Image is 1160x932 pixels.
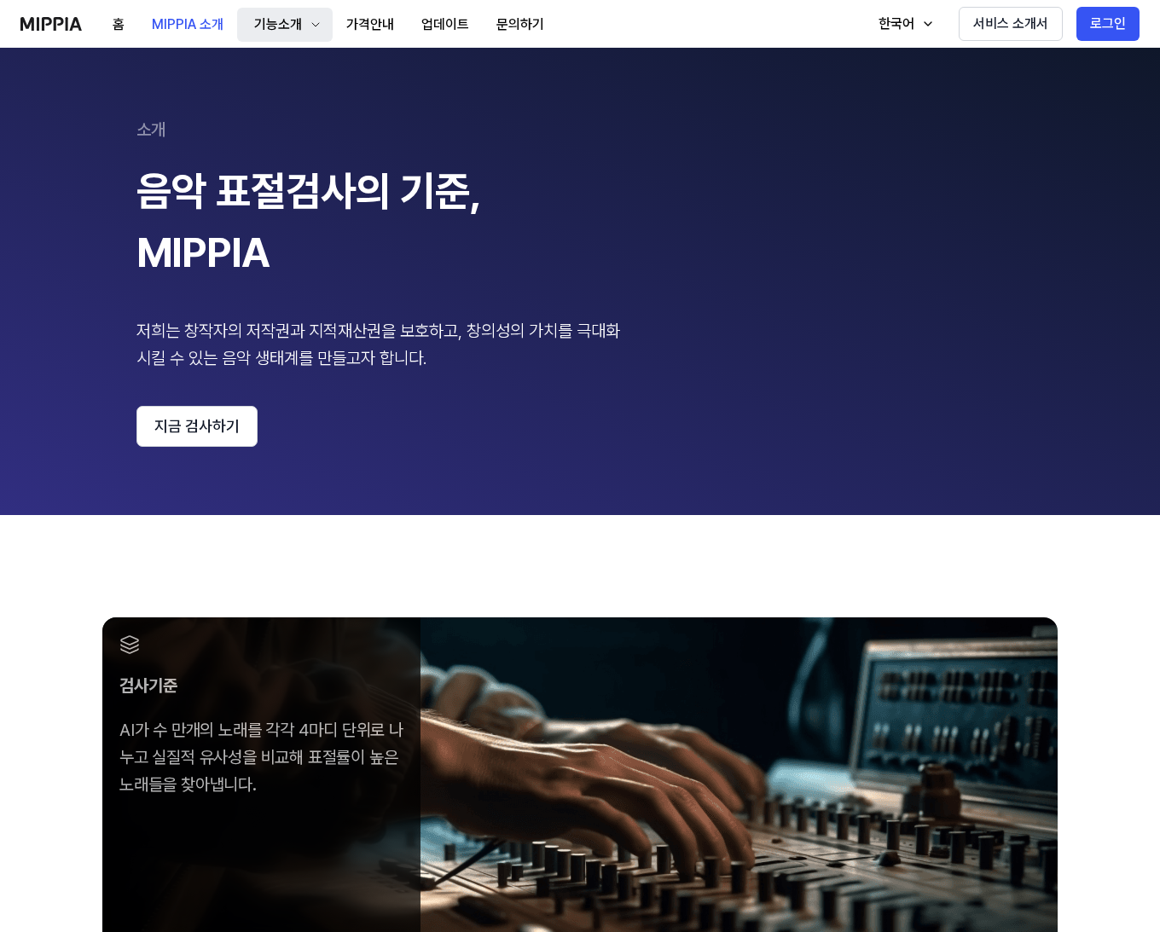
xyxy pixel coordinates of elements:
[333,8,408,42] button: 가격안내
[136,116,1024,143] div: 소개
[875,14,918,34] div: 한국어
[483,8,558,42] button: 문의하기
[119,716,403,798] div: AI가 수 만개의 노래를 각각 4마디 단위로 나누고 실질적 유사성을 비교해 표절률이 높은 노래들을 찾아냅니다.
[408,8,483,42] button: 업데이트
[138,1,237,48] a: MIPPIA 소개
[251,14,305,35] div: 기능소개
[136,160,631,283] div: 음악 표절검사의 기준, MIPPIA
[136,406,258,447] button: 지금 검사하기
[136,406,1024,447] a: 지금 검사하기
[99,8,138,42] button: 홈
[1076,7,1140,41] button: 로그인
[138,8,237,42] button: MIPPIA 소개
[408,1,483,48] a: 업데이트
[20,17,82,31] img: logo
[136,317,631,372] div: 저희는 창작자의 저작권과 지적재산권을 보호하고, 창의성의 가치를 극대화 시킬 수 있는 음악 생태계를 만들고자 합니다.
[959,7,1063,41] button: 서비스 소개서
[119,672,403,699] div: 검사기준
[861,7,945,41] button: 한국어
[237,8,333,42] button: 기능소개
